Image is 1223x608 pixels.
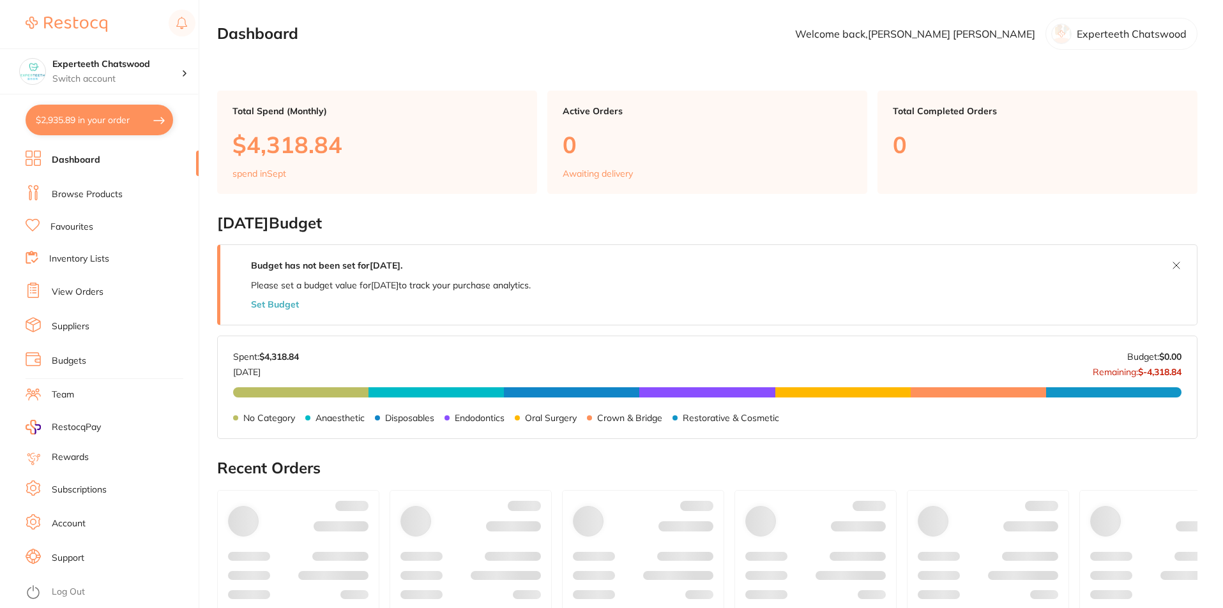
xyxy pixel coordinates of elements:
[597,413,662,423] p: Crown & Bridge
[232,131,522,158] p: $4,318.84
[217,214,1197,232] h2: [DATE] Budget
[232,168,286,179] p: spend in Sept
[251,260,402,271] strong: Budget has not been set for [DATE] .
[26,105,173,135] button: $2,935.89 in your order
[251,280,531,290] p: Please set a budget value for [DATE] to track your purchase analytics.
[455,413,505,423] p: Endodontics
[563,131,852,158] p: 0
[217,25,298,43] h2: Dashboard
[52,517,86,530] a: Account
[547,91,867,194] a: Active Orders0Awaiting delivery
[52,484,107,496] a: Subscriptions
[26,420,101,434] a: RestocqPay
[525,413,577,423] p: Oral Surgery
[52,154,100,167] a: Dashboard
[217,459,1197,477] h2: Recent Orders
[50,221,93,234] a: Favourites
[49,253,109,265] a: Inventory Lists
[893,106,1182,116] p: Total Completed Orders
[26,420,41,434] img: RestocqPay
[1138,366,1181,378] strong: $-4,318.84
[52,73,181,85] p: Switch account
[1093,362,1181,377] p: Remaining:
[795,28,1035,40] p: Welcome back, [PERSON_NAME] [PERSON_NAME]
[1077,28,1187,40] p: Experteeth Chatswood
[52,586,85,598] a: Log Out
[26,17,107,32] img: Restocq Logo
[52,355,86,367] a: Budgets
[1127,352,1181,362] p: Budget:
[233,362,299,377] p: [DATE]
[563,106,852,116] p: Active Orders
[315,413,365,423] p: Anaesthetic
[52,421,101,434] span: RestocqPay
[52,320,89,333] a: Suppliers
[251,299,299,309] button: Set Budget
[893,131,1182,158] p: 0
[877,91,1197,194] a: Total Completed Orders0
[20,59,45,84] img: Experteeth Chatswood
[52,552,84,565] a: Support
[233,352,299,362] p: Spent:
[1159,351,1181,362] strong: $0.00
[26,582,195,603] button: Log Out
[52,188,123,201] a: Browse Products
[217,91,537,194] a: Total Spend (Monthly)$4,318.84spend inSept
[683,413,779,423] p: Restorative & Cosmetic
[26,10,107,39] a: Restocq Logo
[232,106,522,116] p: Total Spend (Monthly)
[52,451,89,464] a: Rewards
[563,168,633,179] p: Awaiting delivery
[52,286,103,299] a: View Orders
[52,389,74,401] a: Team
[52,58,181,71] h4: Experteeth Chatswood
[385,413,434,423] p: Disposables
[259,351,299,362] strong: $4,318.84
[243,413,295,423] p: No Category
